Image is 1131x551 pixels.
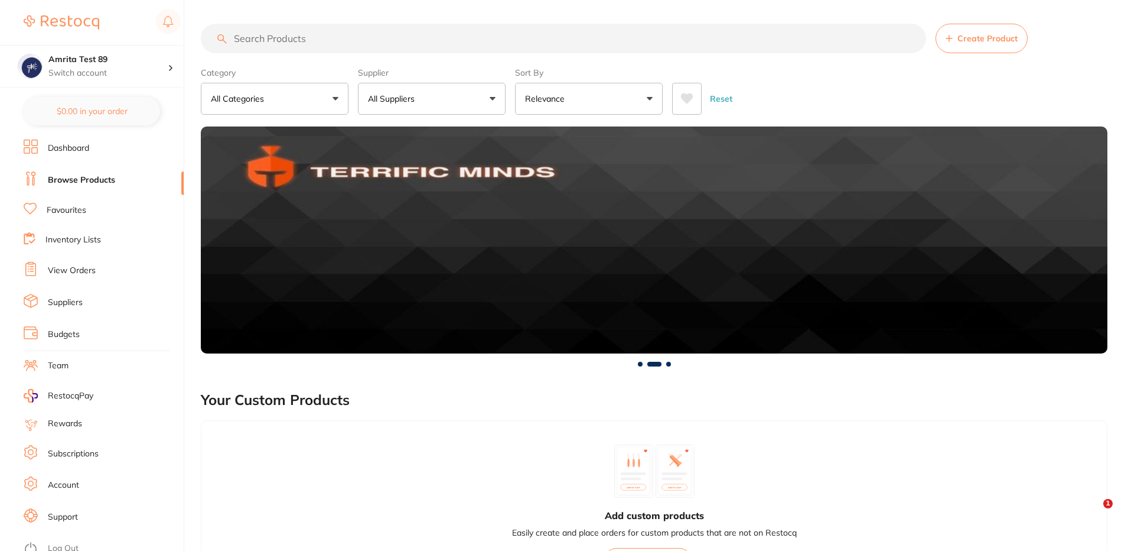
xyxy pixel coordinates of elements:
span: Create Product [957,34,1018,43]
a: View Orders [48,265,96,277]
p: Switch account [48,67,168,79]
p: All Suppliers [368,93,419,105]
a: Support [48,511,78,523]
a: Rewards [48,418,82,430]
p: All Categories [211,93,269,105]
button: $0.00 in your order [24,97,160,125]
button: Create Product [936,24,1028,53]
label: Sort By [515,67,663,78]
img: Browse Products [201,127,1107,354]
button: All Suppliers [358,83,506,115]
a: Budgets [48,329,80,341]
h2: Your Custom Products [201,392,350,409]
h4: Amrita Test 89 [48,54,168,66]
iframe: Intercom live chat [1079,499,1107,527]
a: Team [48,360,69,372]
p: Easily create and place orders for custom products that are not on Restocq [512,527,797,539]
a: RestocqPay [24,389,93,403]
img: Amrita Test 89 [18,54,42,78]
input: Search Products [201,24,926,53]
img: custom_product_2 [656,445,695,498]
a: Account [48,479,79,491]
a: Suppliers [48,297,83,309]
button: Reset [706,83,736,115]
a: Browse Products [48,174,115,186]
img: RestocqPay [24,389,38,403]
img: Restocq Logo [24,15,99,30]
a: Dashboard [48,142,89,154]
span: RestocqPay [48,390,93,402]
img: custom_product_1 [614,445,653,498]
a: Favourites [47,205,86,216]
span: 1 [1103,499,1113,508]
button: All Categories [201,83,348,115]
h3: Add custom products [605,509,704,522]
button: Relevance [515,83,663,115]
a: Inventory Lists [45,234,101,246]
label: Supplier [358,67,506,78]
a: Subscriptions [48,448,99,460]
label: Category [201,67,348,78]
a: Restocq Logo [24,9,99,36]
p: Relevance [525,93,569,105]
